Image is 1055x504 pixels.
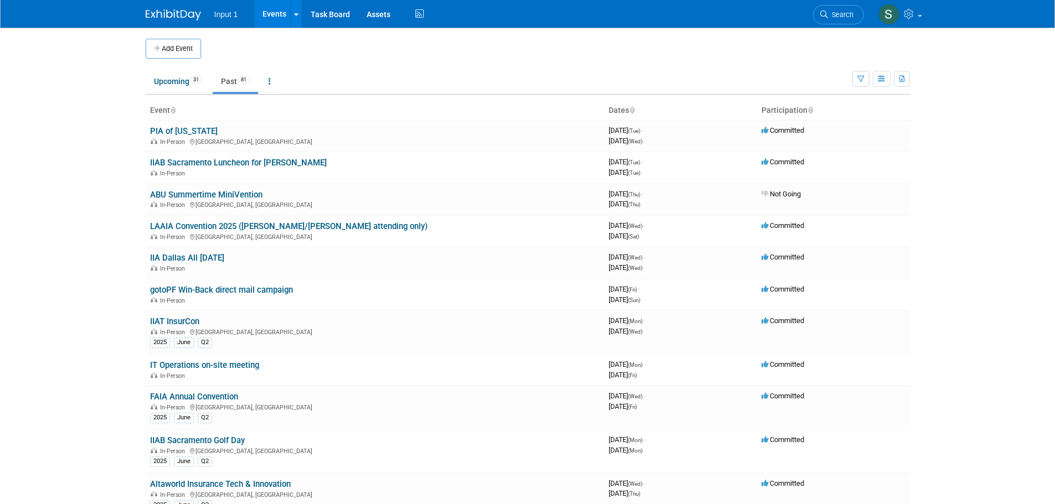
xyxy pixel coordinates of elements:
[150,253,224,263] a: IIA Dallas All [DATE]
[150,285,293,295] a: gotoPF Win-Back direct mail campaign
[609,263,642,272] span: [DATE]
[628,170,640,176] span: (Tue)
[609,371,637,379] span: [DATE]
[609,295,640,304] span: [DATE]
[151,297,157,303] img: In-Person Event
[609,221,646,230] span: [DATE]
[644,435,646,444] span: -
[150,327,600,336] div: [GEOGRAPHIC_DATA], [GEOGRAPHIC_DATA]
[150,126,218,136] a: PIA of [US_STATE]
[628,437,642,443] span: (Mon)
[150,200,600,209] div: [GEOGRAPHIC_DATA], [GEOGRAPHIC_DATA]
[609,168,640,176] span: [DATE]
[642,158,644,166] span: -
[609,137,642,145] span: [DATE]
[628,265,642,271] span: (Wed)
[628,233,639,240] span: (Sat)
[644,392,646,400] span: -
[878,4,899,25] img: Susan Stout
[609,190,644,198] span: [DATE]
[146,9,201,20] img: ExhibitDay
[150,232,600,241] div: [GEOGRAPHIC_DATA], [GEOGRAPHIC_DATA]
[628,201,640,207] span: (Thu)
[609,232,639,240] span: [DATE]
[761,158,804,166] span: Committed
[644,479,646,487] span: -
[170,106,176,115] a: Sort by Event Name
[628,297,640,303] span: (Sun)
[813,5,864,24] a: Search
[174,456,194,466] div: June
[198,337,212,347] div: Q2
[628,393,642,399] span: (Wed)
[150,137,600,146] div: [GEOGRAPHIC_DATA], [GEOGRAPHIC_DATA]
[150,392,238,402] a: FAIA Annual Convention
[150,479,291,489] a: Altaworld Insurance Tech & Innovation
[174,413,194,423] div: June
[642,190,644,198] span: -
[644,316,646,325] span: -
[151,404,157,409] img: In-Person Event
[609,360,646,368] span: [DATE]
[761,392,804,400] span: Committed
[160,138,188,146] span: In-Person
[761,435,804,444] span: Committed
[150,435,245,445] a: IIAB Sacramento Golf Day
[644,253,646,261] span: -
[151,138,157,144] img: In-Person Event
[629,106,635,115] a: Sort by Start Date
[151,201,157,207] img: In-Person Event
[151,329,157,334] img: In-Person Event
[146,39,201,59] button: Add Event
[761,190,801,198] span: Not Going
[160,297,188,304] span: In-Person
[160,329,188,336] span: In-Person
[150,456,170,466] div: 2025
[150,360,259,370] a: IT Operations on-site meeting
[609,489,640,497] span: [DATE]
[644,221,646,230] span: -
[150,337,170,347] div: 2025
[160,201,188,209] span: In-Person
[198,413,212,423] div: Q2
[150,490,600,498] div: [GEOGRAPHIC_DATA], [GEOGRAPHIC_DATA]
[761,479,804,487] span: Committed
[609,126,644,134] span: [DATE]
[761,221,804,230] span: Committed
[238,76,250,84] span: 81
[761,360,804,368] span: Committed
[609,253,646,261] span: [DATE]
[160,372,188,380] span: In-Person
[761,126,804,134] span: Committed
[628,481,642,487] span: (Wed)
[609,200,640,208] span: [DATE]
[609,479,646,487] span: [DATE]
[628,159,640,165] span: (Tue)
[628,372,637,378] span: (Fri)
[150,316,199,326] a: IIAT InsurCon
[151,170,157,175] img: In-Person Event
[151,372,157,378] img: In-Person Event
[609,327,642,335] span: [DATE]
[213,71,258,92] a: Past81
[151,491,157,497] img: In-Person Event
[628,362,642,368] span: (Mon)
[628,448,642,454] span: (Mon)
[761,253,804,261] span: Committed
[628,318,642,324] span: (Mon)
[609,158,644,166] span: [DATE]
[146,101,604,120] th: Event
[151,233,157,239] img: In-Person Event
[214,10,238,19] span: Input 1
[150,402,600,411] div: [GEOGRAPHIC_DATA], [GEOGRAPHIC_DATA]
[828,11,853,19] span: Search
[757,101,910,120] th: Participation
[190,76,202,84] span: 31
[160,265,188,272] span: In-Person
[628,329,642,335] span: (Wed)
[146,71,210,92] a: Upcoming31
[609,316,646,325] span: [DATE]
[628,128,640,134] span: (Tue)
[198,456,212,466] div: Q2
[174,337,194,347] div: June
